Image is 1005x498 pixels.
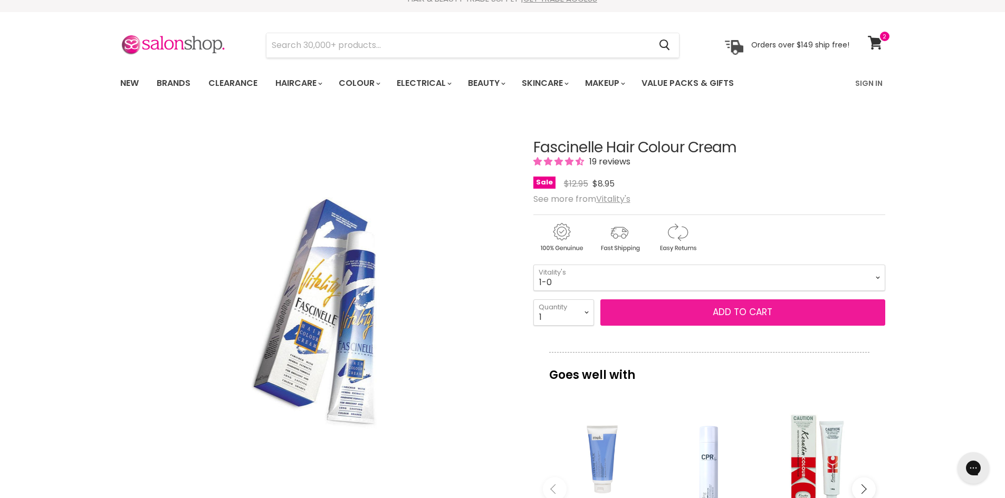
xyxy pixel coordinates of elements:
[591,221,647,253] img: shipping.gif
[649,221,705,253] img: returns.gif
[460,72,512,94] a: Beauty
[112,68,796,99] ul: Main menu
[596,193,630,205] a: Vitality's
[952,448,994,487] iframe: Gorgias live chat messenger
[592,178,615,190] span: $8.95
[600,299,885,326] button: Add to cart
[533,155,586,168] span: 4.68 stars
[266,33,651,57] input: Search
[751,40,849,50] p: Orders over $149 ship free!
[267,72,329,94] a: Haircare
[107,68,898,99] nav: Main
[533,140,885,156] h1: Fascinelle Hair Colour Cream
[634,72,742,94] a: Value Packs & Gifts
[564,178,588,190] span: $12.95
[389,72,458,94] a: Electrical
[149,72,198,94] a: Brands
[533,193,630,205] span: See more from
[586,155,630,168] span: 19 reviews
[533,299,594,326] select: Quantity
[200,72,265,94] a: Clearance
[533,177,556,189] span: Sale
[577,72,631,94] a: Makeup
[112,72,147,94] a: New
[266,33,679,58] form: Product
[651,33,679,57] button: Search
[849,72,889,94] a: Sign In
[533,221,589,253] img: genuine.gif
[514,72,575,94] a: Skincare
[331,72,387,94] a: Colour
[549,352,869,387] p: Goes well with
[713,306,772,318] span: Add to cart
